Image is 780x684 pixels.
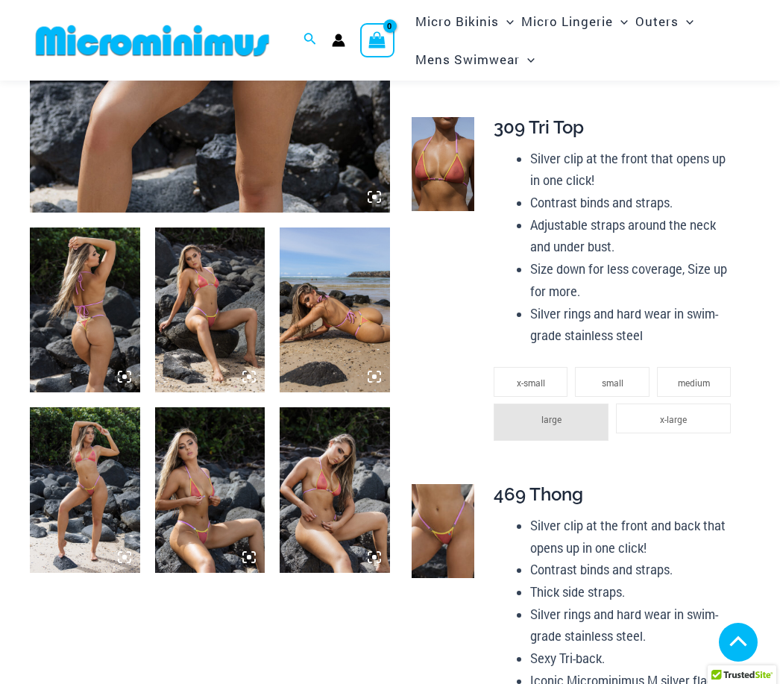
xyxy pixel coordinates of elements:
img: Maya Sunkist Coral 469 Bottom [412,484,474,578]
span: 309 Tri Top [494,116,584,138]
span: Outers [635,2,679,40]
span: Menu Toggle [499,2,514,40]
li: Silver rings and hard wear in swim-grade stainless steel. [530,603,738,647]
img: Maya Sunkist Coral 309 Top [412,117,474,211]
span: Menu Toggle [613,2,628,40]
a: Micro LingerieMenu ToggleMenu Toggle [518,2,632,40]
li: Silver rings and hard wear in swim-grade stainless steel [530,303,738,347]
span: Menu Toggle [520,40,535,78]
a: View Shopping Cart, empty [360,23,394,57]
li: medium [657,367,731,397]
img: Maya Sunkist Coral 309 Top 469 Bottom [280,228,390,392]
span: Menu Toggle [679,2,693,40]
li: Thick side straps. [530,581,738,603]
img: Maya Sunkist Coral 309 Top 469 Bottom [155,228,265,392]
img: Maya Sunkist Coral 309 Top 469 Bottom [30,228,140,392]
a: OutersMenu ToggleMenu Toggle [632,2,697,40]
li: Adjustable straps around the neck and under bust. [530,214,738,258]
li: Contrast binds and straps. [530,192,738,214]
span: Micro Bikinis [415,2,499,40]
img: Maya Sunkist Coral 309 Top 469 Bottom [280,407,390,572]
a: Search icon link [303,31,317,50]
li: Silver clip at the front and back that opens up in one click! [530,515,738,559]
span: Micro Lingerie [521,2,613,40]
li: Size down for less coverage, Size up for more. [530,258,738,302]
li: large [494,404,608,441]
li: Sexy Tri-back. [530,647,738,670]
span: x-small [517,377,545,389]
li: x-small [494,367,567,397]
li: Silver clip at the front that opens up in one click! [530,148,738,192]
a: Micro BikinisMenu ToggleMenu Toggle [412,2,518,40]
a: Account icon link [332,34,345,47]
li: small [575,367,649,397]
img: Maya Sunkist Coral 309 Top 469 Bottom [30,407,140,572]
img: MM SHOP LOGO FLAT [30,24,275,57]
li: x-large [616,404,731,433]
span: medium [678,377,710,389]
span: x-large [660,413,687,425]
span: 469 Thong [494,483,583,505]
a: Mens SwimwearMenu ToggleMenu Toggle [412,40,538,78]
span: Mens Swimwear [415,40,520,78]
li: Contrast binds and straps. [530,559,738,581]
img: Maya Sunkist Coral 309 Top 469 Bottom [155,407,265,572]
span: small [602,377,623,389]
span: large [541,413,562,425]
